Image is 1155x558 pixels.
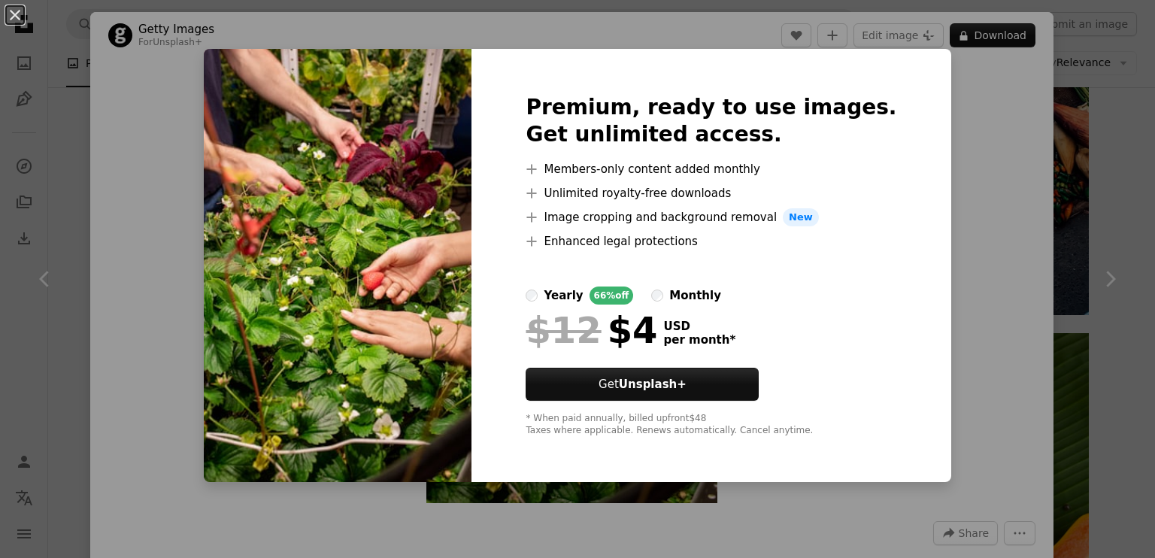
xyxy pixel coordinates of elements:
[619,378,687,391] strong: Unsplash+
[526,160,896,178] li: Members-only content added monthly
[669,287,721,305] div: monthly
[526,311,601,350] span: $12
[526,232,896,250] li: Enhanced legal protections
[663,320,735,333] span: USD
[526,311,657,350] div: $4
[544,287,583,305] div: yearly
[204,49,471,482] img: premium_photo-1663013324197-f74360b2356a
[526,413,896,437] div: * When paid annually, billed upfront $48 Taxes where applicable. Renews automatically. Cancel any...
[526,368,759,401] button: GetUnsplash+
[526,290,538,302] input: yearly66%off
[783,208,819,226] span: New
[526,184,896,202] li: Unlimited royalty-free downloads
[526,94,896,148] h2: Premium, ready to use images. Get unlimited access.
[526,208,896,226] li: Image cropping and background removal
[663,333,735,347] span: per month *
[651,290,663,302] input: monthly
[590,287,634,305] div: 66% off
